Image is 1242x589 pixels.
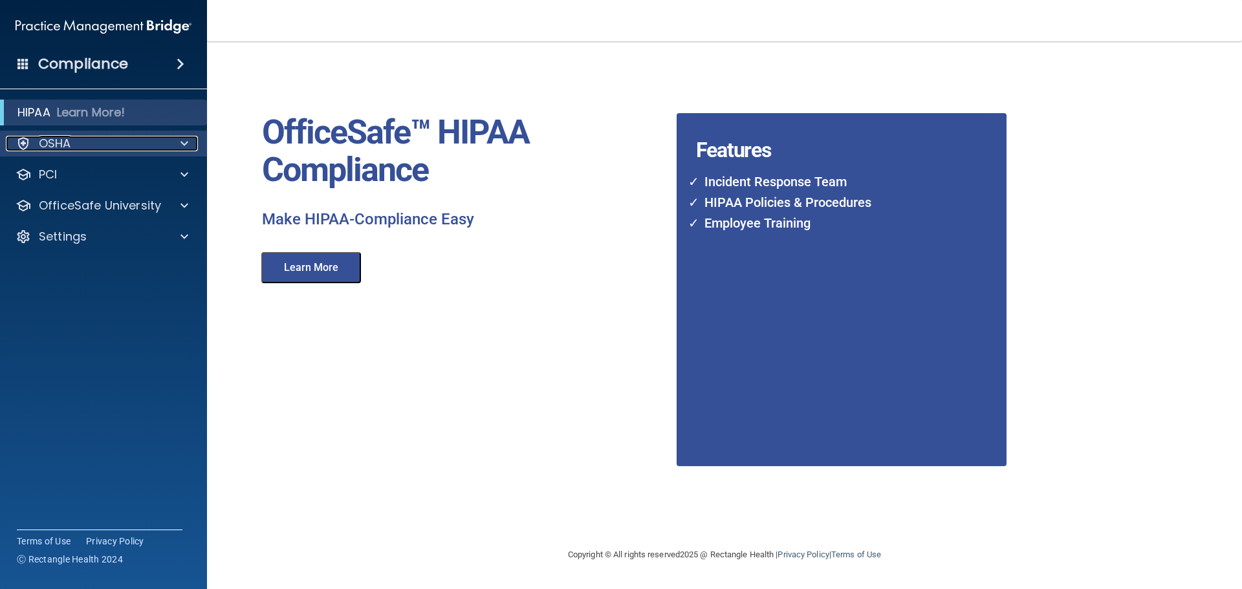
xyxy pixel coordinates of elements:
[16,14,191,39] img: PMB logo
[16,136,188,151] a: OSHA
[778,550,829,559] a: Privacy Policy
[261,252,361,283] button: Learn More
[262,114,667,189] p: OfficeSafe™ HIPAA Compliance
[831,550,881,559] a: Terms of Use
[39,198,161,213] p: OfficeSafe University
[697,213,955,233] li: Employee Training
[16,229,188,244] a: Settings
[697,171,955,192] li: Incident Response Team
[677,113,972,139] h4: Features
[262,209,667,230] p: Make HIPAA-Compliance Easy
[38,55,128,73] h4: Compliance
[488,534,961,575] div: Copyright © All rights reserved 2025 @ Rectangle Health | |
[17,553,123,566] span: Ⓒ Rectangle Health 2024
[39,136,71,151] p: OSHA
[252,263,374,273] a: Learn More
[39,167,57,182] p: PCI
[17,105,50,120] p: HIPAA
[39,229,87,244] p: Settings
[17,535,71,548] a: Terms of Use
[16,198,188,213] a: OfficeSafe University
[697,192,955,213] li: HIPAA Policies & Procedures
[86,535,144,548] a: Privacy Policy
[16,167,188,182] a: PCI
[57,105,125,120] p: Learn More!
